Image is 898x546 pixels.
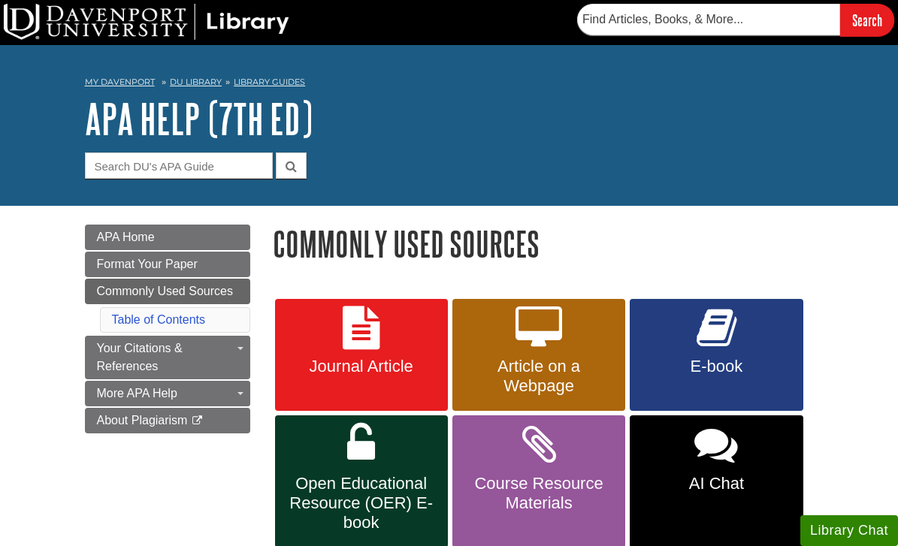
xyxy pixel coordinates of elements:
[641,357,791,376] span: E-book
[273,225,814,263] h1: Commonly Used Sources
[641,474,791,493] span: AI Chat
[85,225,250,433] div: Guide Page Menu
[191,416,204,426] i: This link opens in a new window
[85,381,250,406] a: More APA Help
[97,414,188,427] span: About Plagiarism
[97,285,233,297] span: Commonly Used Sources
[112,313,206,326] a: Table of Contents
[85,279,250,304] a: Commonly Used Sources
[464,474,614,513] span: Course Resource Materials
[170,77,222,87] a: DU Library
[85,152,273,179] input: Search DU's APA Guide
[85,95,313,142] a: APA Help (7th Ed)
[286,474,437,532] span: Open Educational Resource (OER) E-book
[97,258,198,270] span: Format Your Paper
[234,77,305,87] a: Library Guides
[800,515,898,546] button: Library Chat
[577,4,840,35] input: Find Articles, Books, & More...
[275,299,448,412] a: Journal Article
[85,72,814,96] nav: breadcrumb
[464,357,614,396] span: Article on a Webpage
[4,4,289,40] img: DU Library
[97,342,183,373] span: Your Citations & References
[85,408,250,433] a: About Plagiarism
[630,299,803,412] a: E-book
[85,252,250,277] a: Format Your Paper
[97,387,177,400] span: More APA Help
[840,4,894,36] input: Search
[577,4,894,36] form: Searches DU Library's articles, books, and more
[85,336,250,379] a: Your Citations & References
[85,225,250,250] a: APA Home
[452,299,625,412] a: Article on a Webpage
[97,231,155,243] span: APA Home
[286,357,437,376] span: Journal Article
[85,76,155,89] a: My Davenport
